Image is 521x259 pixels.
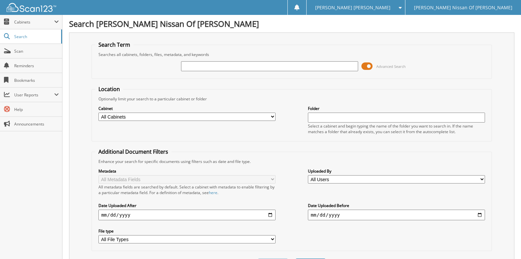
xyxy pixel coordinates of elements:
[95,52,488,57] div: Searches all cabinets, folders, files, metadata, and keywords
[308,106,485,111] label: Folder
[95,96,488,102] div: Optionally limit your search to a particular cabinet or folder
[376,64,406,69] span: Advanced Search
[308,123,485,134] div: Select a cabinet and begin typing the name of the folder you want to search in. If the name match...
[209,190,217,195] a: here
[98,106,275,111] label: Cabinet
[95,41,133,48] legend: Search Term
[7,3,56,12] img: scan123-logo-white.svg
[98,210,275,220] input: start
[14,19,54,25] span: Cabinets
[95,159,488,164] div: Enhance your search for specific documents using filters such as date and file type.
[14,121,59,127] span: Announcements
[308,203,485,208] label: Date Uploaded Before
[315,6,391,10] span: [PERSON_NAME] [PERSON_NAME]
[69,18,514,29] h1: Search [PERSON_NAME] Nissan Of [PERSON_NAME]
[14,78,59,83] span: Bookmarks
[14,107,59,112] span: Help
[98,203,275,208] label: Date Uploaded After
[308,210,485,220] input: end
[98,228,275,234] label: File type
[95,85,123,93] legend: Location
[98,168,275,174] label: Metadata
[95,148,171,155] legend: Additional Document Filters
[98,184,275,195] div: All metadata fields are searched by default. Select a cabinet with metadata to enable filtering b...
[14,92,54,98] span: User Reports
[14,63,59,69] span: Reminders
[308,168,485,174] label: Uploaded By
[14,34,58,39] span: Search
[414,6,512,10] span: [PERSON_NAME] Nissan Of [PERSON_NAME]
[14,48,59,54] span: Scan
